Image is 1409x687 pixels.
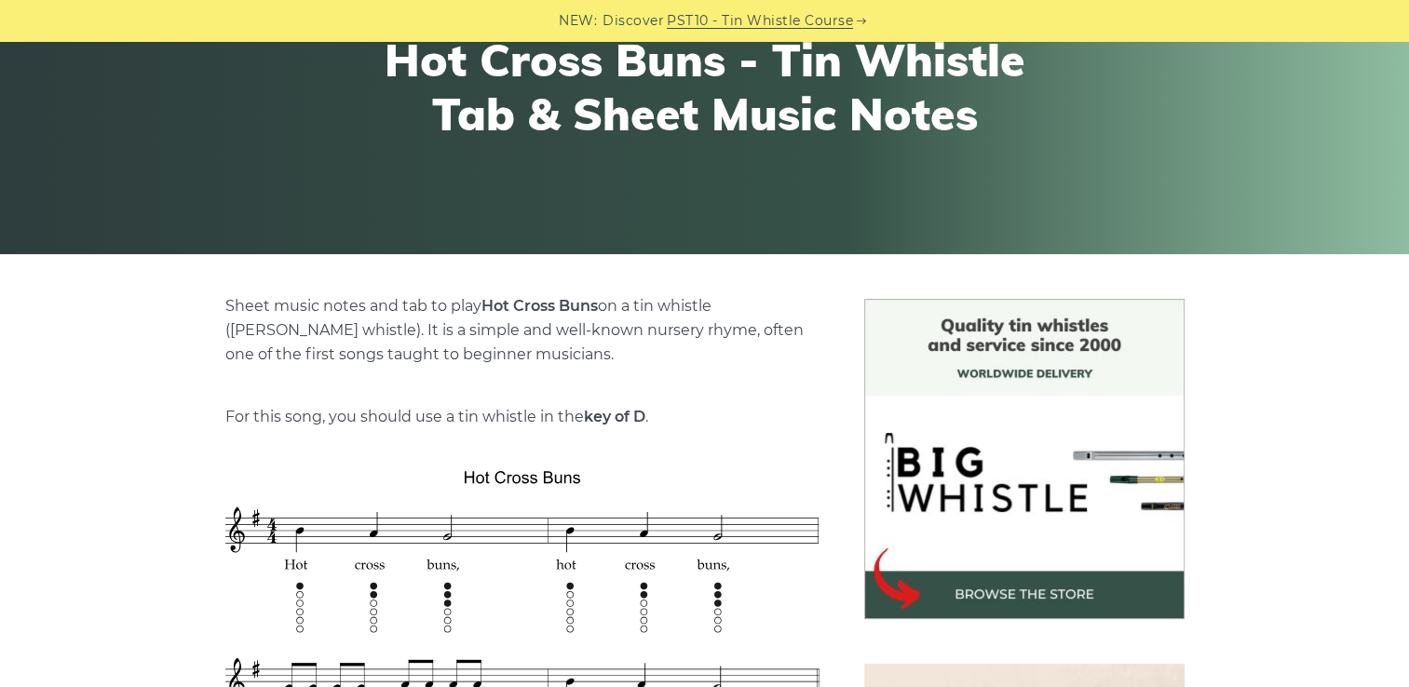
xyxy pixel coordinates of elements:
strong: key of D [584,408,645,425]
span: NEW: [559,10,597,32]
h1: Hot Cross Buns - Tin Whistle Tab & Sheet Music Notes [362,34,1048,141]
span: Discover [603,10,664,32]
p: Sheet music notes and tab to play on a tin whistle ([PERSON_NAME] whistle). It is a simple and we... [225,294,820,367]
img: BigWhistle Tin Whistle Store [864,299,1185,619]
a: PST10 - Tin Whistle Course [667,10,853,32]
strong: Hot Cross Buns [481,297,598,315]
p: For this song, you should use a tin whistle in the . [225,405,820,429]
